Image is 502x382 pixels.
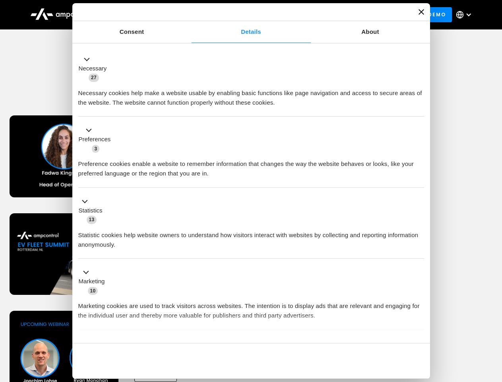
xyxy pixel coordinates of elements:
button: Preferences (3) [78,126,116,154]
label: Necessary [79,64,107,73]
label: Statistics [79,206,103,215]
label: Preferences [79,135,111,144]
div: Statistic cookies help website owners to understand how visitors interact with websites by collec... [78,224,424,249]
button: Close banner [419,9,424,15]
span: 10 [88,287,98,295]
button: Marketing (10) [78,268,110,296]
a: About [311,21,430,43]
button: Statistics (13) [78,197,107,224]
span: 3 [92,145,99,153]
a: Consent [72,21,192,43]
button: Necessary (27) [78,55,112,82]
div: Necessary cookies help make a website usable by enabling basic functions like page navigation and... [78,82,424,107]
div: Marketing cookies are used to track visitors across websites. The intention is to display ads tha... [78,295,424,320]
a: Details [192,21,311,43]
button: Okay [310,349,424,372]
h1: Upcoming Webinars [10,80,493,99]
label: Marketing [79,277,105,286]
div: Preference cookies enable a website to remember information that changes the way the website beha... [78,153,424,178]
button: Unclassified (2) [78,339,143,349]
span: 2 [131,340,139,348]
span: 27 [89,74,99,82]
span: 13 [87,216,97,224]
